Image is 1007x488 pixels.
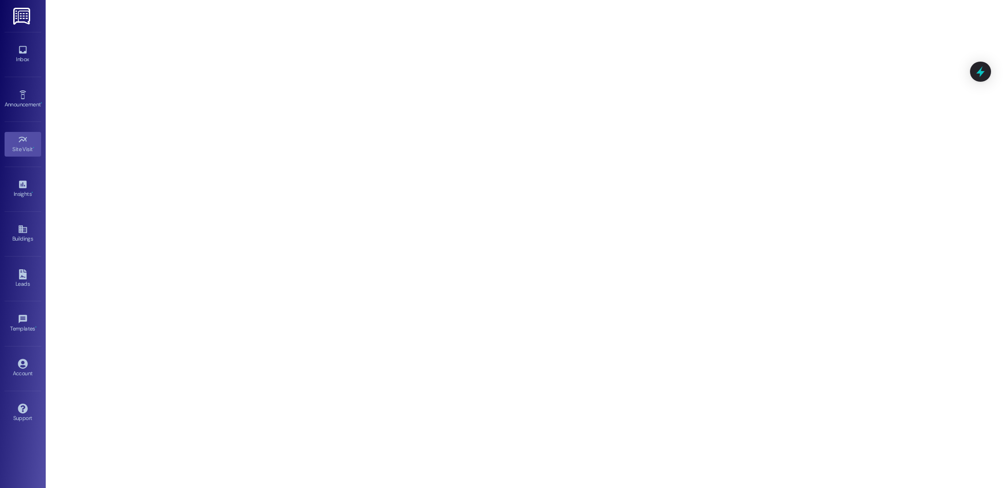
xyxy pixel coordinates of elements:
[5,267,41,291] a: Leads
[41,100,42,106] span: •
[5,401,41,425] a: Support
[5,42,41,67] a: Inbox
[5,221,41,246] a: Buildings
[32,189,33,196] span: •
[33,145,34,151] span: •
[13,8,32,25] img: ResiDesk Logo
[5,311,41,336] a: Templates •
[35,324,37,331] span: •
[5,132,41,157] a: Site Visit •
[5,356,41,381] a: Account
[5,177,41,201] a: Insights •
